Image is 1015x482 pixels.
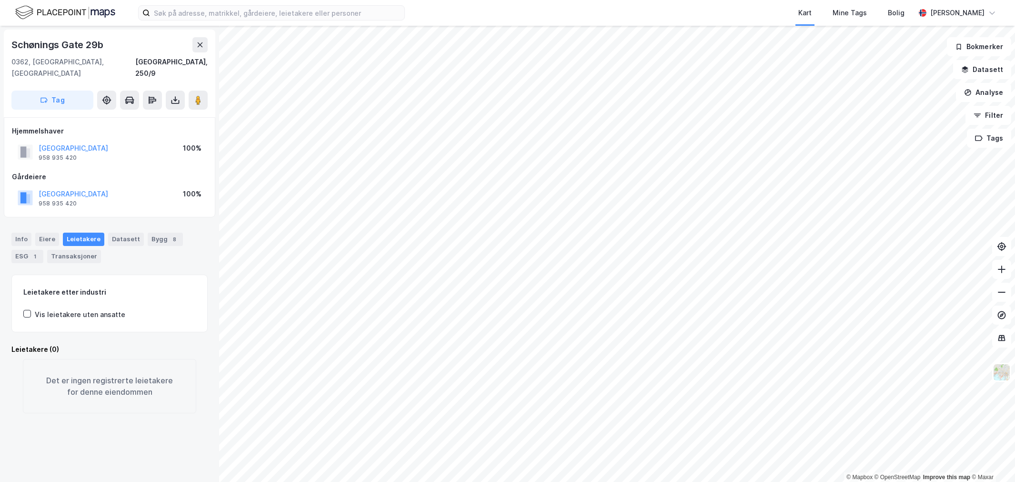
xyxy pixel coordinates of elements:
[30,252,40,261] div: 1
[947,37,1011,56] button: Bokmerker
[15,4,115,21] img: logo.f888ab2527a4732fd821a326f86c7f29.svg
[967,436,1015,482] div: Kontrollprogram for chat
[11,233,31,246] div: Info
[967,436,1015,482] iframe: Chat Widget
[23,287,196,298] div: Leietakere etter industri
[923,474,970,481] a: Improve this map
[11,56,135,79] div: 0362, [GEOGRAPHIC_DATA], [GEOGRAPHIC_DATA]
[874,474,921,481] a: OpenStreetMap
[993,363,1011,381] img: Z
[135,56,208,79] div: [GEOGRAPHIC_DATA], 250/9
[11,91,93,110] button: Tag
[888,7,904,19] div: Bolig
[12,171,207,183] div: Gårdeiere
[108,233,144,246] div: Datasett
[170,235,179,244] div: 8
[63,233,104,246] div: Leietakere
[846,474,873,481] a: Mapbox
[39,200,77,207] div: 958 935 420
[23,359,196,413] div: Det er ingen registrerte leietakere for denne eiendommen
[35,309,125,320] div: Vis leietakere uten ansatte
[798,7,812,19] div: Kart
[148,233,183,246] div: Bygg
[35,233,59,246] div: Eiere
[930,7,985,19] div: [PERSON_NAME]
[39,154,77,162] div: 958 935 420
[11,250,43,263] div: ESG
[183,143,201,154] div: 100%
[11,344,208,355] div: Leietakere (0)
[967,129,1011,148] button: Tags
[833,7,867,19] div: Mine Tags
[956,83,1011,102] button: Analyse
[47,250,101,263] div: Transaksjoner
[965,106,1011,125] button: Filter
[150,6,404,20] input: Søk på adresse, matrikkel, gårdeiere, leietakere eller personer
[183,188,201,200] div: 100%
[12,125,207,137] div: Hjemmelshaver
[11,37,105,52] div: Schønings Gate 29b
[953,60,1011,79] button: Datasett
